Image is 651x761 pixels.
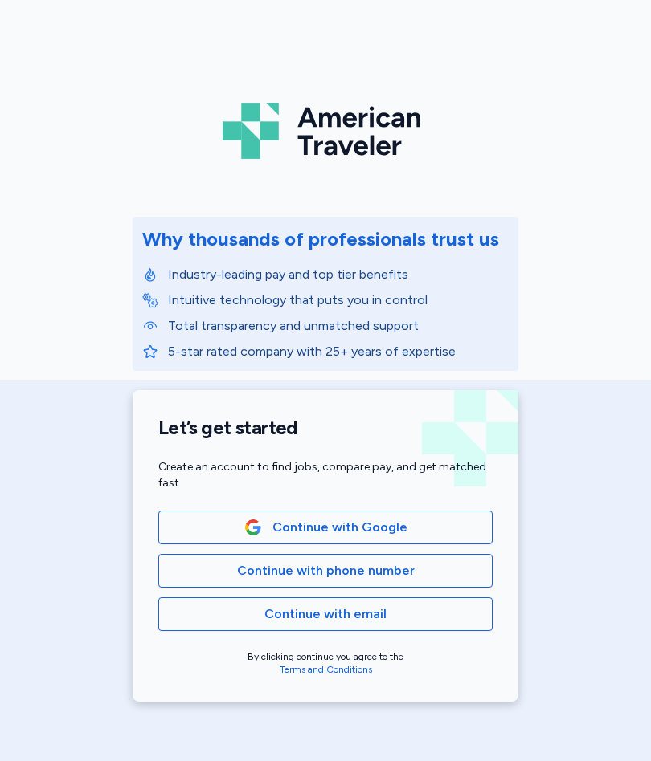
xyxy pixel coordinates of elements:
[237,561,415,580] span: Continue with phone number
[158,650,493,676] div: By clicking continue you agree to the
[244,519,262,536] img: Google Logo
[158,597,493,631] button: Continue with email
[158,511,493,544] button: Google LogoContinue with Google
[168,316,509,336] p: Total transparency and unmatched support
[158,554,493,588] button: Continue with phone number
[158,416,493,440] h1: Let’s get started
[280,664,372,675] a: Terms and Conditions
[168,291,509,310] p: Intuitive technology that puts you in control
[264,604,387,624] span: Continue with email
[158,459,493,491] div: Create an account to find jobs, compare pay, and get matched fast
[168,265,509,284] p: Industry-leading pay and top tier benefits
[272,518,407,537] span: Continue with Google
[223,96,428,165] img: Logo
[142,226,499,252] div: Why thousands of professionals trust us
[168,342,509,361] p: 5-star rated company with 25+ years of expertise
